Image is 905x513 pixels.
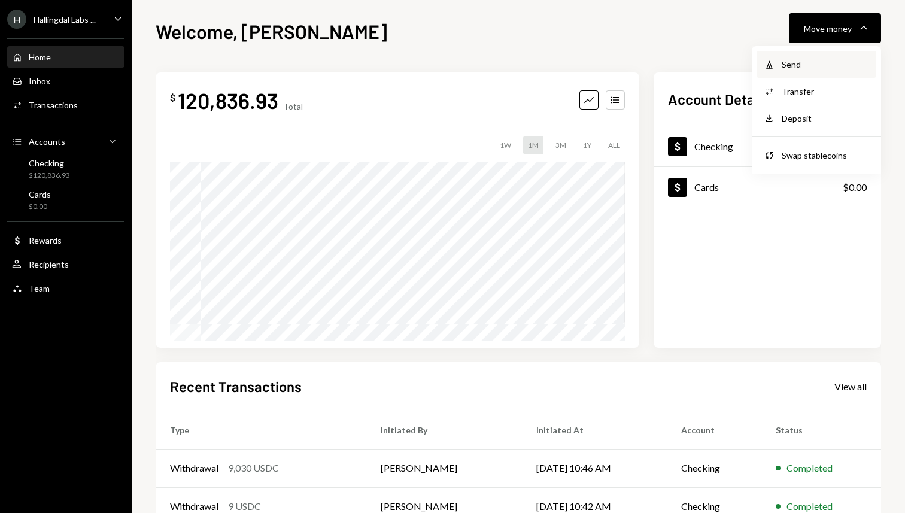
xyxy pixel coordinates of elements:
[668,89,769,109] h2: Account Details
[694,141,733,152] div: Checking
[694,181,719,193] div: Cards
[29,235,62,245] div: Rewards
[29,171,70,181] div: $120,836.93
[366,411,522,449] th: Initiated By
[7,94,124,116] a: Transactions
[834,381,867,393] div: View all
[7,130,124,152] a: Accounts
[29,189,51,199] div: Cards
[782,58,869,71] div: Send
[654,167,881,207] a: Cards$0.00
[29,158,70,168] div: Checking
[761,411,881,449] th: Status
[34,14,96,25] div: Hallingdal Labs ...
[667,449,761,487] td: Checking
[667,411,761,449] th: Account
[7,10,26,29] div: H
[782,85,869,98] div: Transfer
[523,136,543,154] div: 1M
[782,149,869,162] div: Swap stablecoins
[7,70,124,92] a: Inbox
[156,19,387,43] h1: Welcome, [PERSON_NAME]
[178,87,278,114] div: 120,836.93
[29,100,78,110] div: Transactions
[7,229,124,251] a: Rewards
[7,253,124,275] a: Recipients
[522,449,667,487] td: [DATE] 10:46 AM
[7,154,124,183] a: Checking$120,836.93
[603,136,625,154] div: ALL
[29,202,51,212] div: $0.00
[29,259,69,269] div: Recipients
[29,136,65,147] div: Accounts
[170,92,175,104] div: $
[495,136,516,154] div: 1W
[366,449,522,487] td: [PERSON_NAME]
[170,461,218,475] div: Withdrawal
[283,101,303,111] div: Total
[7,186,124,214] a: Cards$0.00
[834,380,867,393] a: View all
[786,461,833,475] div: Completed
[843,180,867,195] div: $0.00
[782,112,869,125] div: Deposit
[228,461,279,475] div: 9,030 USDC
[7,46,124,68] a: Home
[551,136,571,154] div: 3M
[578,136,596,154] div: 1Y
[789,13,881,43] button: Move money
[654,126,881,166] a: Checking$120,836.93
[804,22,852,35] div: Move money
[29,283,50,293] div: Team
[156,411,366,449] th: Type
[522,411,667,449] th: Initiated At
[7,277,124,299] a: Team
[170,377,302,396] h2: Recent Transactions
[29,52,51,62] div: Home
[29,76,50,86] div: Inbox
